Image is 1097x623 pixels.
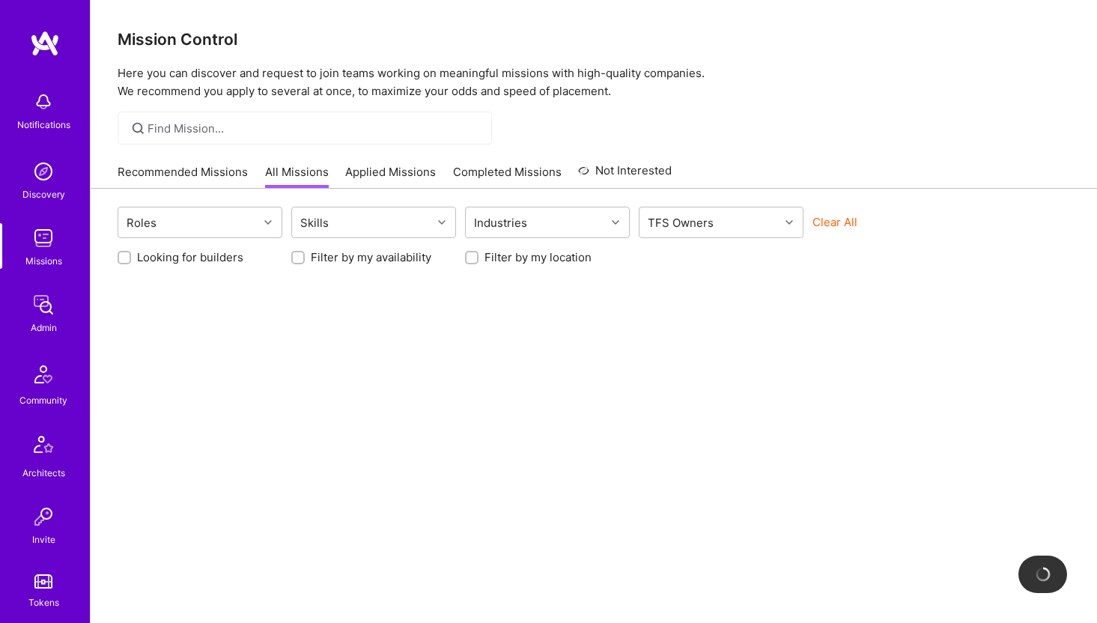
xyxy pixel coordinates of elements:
[470,212,531,234] div: Industries
[123,212,160,234] div: Roles
[28,290,58,320] img: admin teamwork
[785,219,793,226] i: icon Chevron
[484,249,592,265] label: Filter by my location
[137,249,243,265] label: Looking for builders
[578,162,672,189] a: Not Interested
[438,219,446,226] i: icon Chevron
[311,249,431,265] label: Filter by my availability
[612,219,619,226] i: icon Chevron
[130,120,147,137] i: icon SearchGrey
[28,87,58,117] img: bell
[264,219,272,226] i: icon Chevron
[25,356,61,392] img: Community
[812,214,857,230] button: Clear All
[25,429,61,465] img: Architects
[31,320,57,335] div: Admin
[297,212,332,234] div: Skills
[118,30,1070,49] h3: Mission Control
[28,502,58,532] img: Invite
[265,164,329,189] a: All Missions
[28,223,58,253] img: teamwork
[1036,567,1051,582] img: loading
[28,595,59,610] div: Tokens
[30,30,60,57] img: logo
[25,253,62,269] div: Missions
[34,574,52,589] img: tokens
[118,64,1070,100] p: Here you can discover and request to join teams working on meaningful missions with high-quality ...
[22,186,65,202] div: Discovery
[28,156,58,186] img: discovery
[453,164,562,189] a: Completed Missions
[148,121,481,136] input: Find Mission...
[118,164,248,189] a: Recommended Missions
[345,164,436,189] a: Applied Missions
[17,117,70,133] div: Notifications
[32,532,55,547] div: Invite
[19,392,67,408] div: Community
[644,212,717,234] div: TFS Owners
[22,465,65,481] div: Architects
